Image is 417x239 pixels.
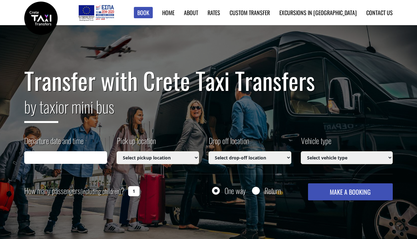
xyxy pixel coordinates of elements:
[117,135,156,151] label: Pick up location
[230,8,270,17] a: Custom Transfer
[24,2,58,35] img: Crete Taxi Transfers | Safe Taxi Transfer Services from to Heraklion Airport, Chania Airport, Ret...
[134,7,153,19] a: Book
[24,94,393,128] h2: or mini bus
[24,95,58,123] span: by taxi
[24,67,393,94] h1: Transfer with Crete Taxi Transfers
[265,187,281,195] label: Return
[208,135,249,151] label: Drop off location
[184,8,198,17] a: About
[80,186,121,196] small: (including children)
[366,8,393,17] a: Contact us
[301,135,331,151] label: Vehicle type
[24,183,124,199] label: How many passengers ?
[24,135,83,151] label: Departure date and time
[208,8,220,17] a: Rates
[77,3,115,22] img: e-bannersEUERDF180X90.jpg
[308,183,393,200] button: MAKE A BOOKING
[24,14,58,21] a: Crete Taxi Transfers | Safe Taxi Transfer Services from to Heraklion Airport, Chania Airport, Ret...
[162,8,174,17] a: Home
[225,187,246,195] label: One way
[279,8,357,17] a: Excursions in [GEOGRAPHIC_DATA]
